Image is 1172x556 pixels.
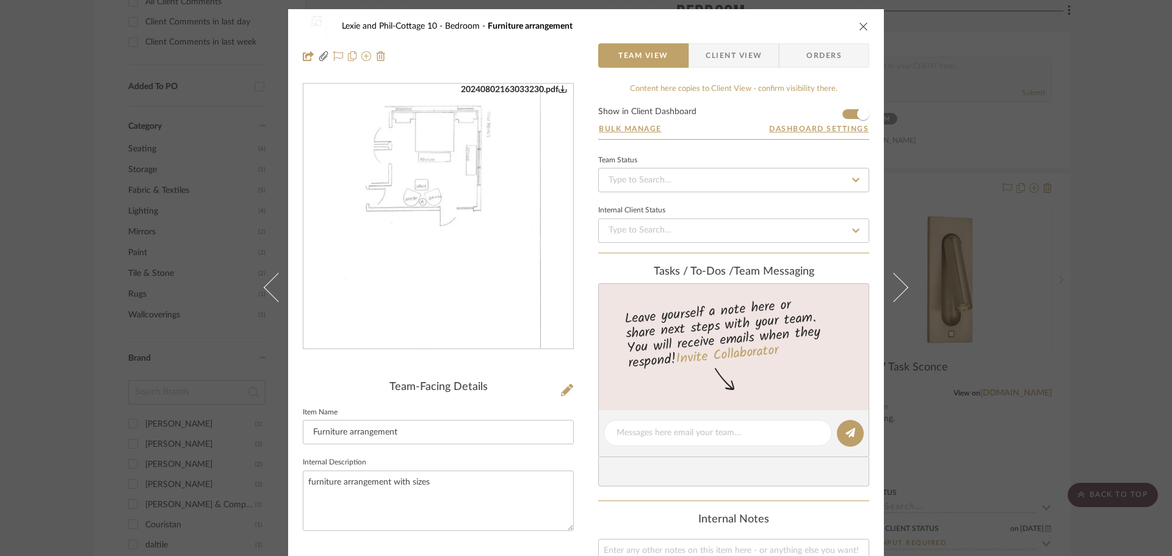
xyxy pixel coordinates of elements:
span: Bedroom [445,22,488,31]
div: Team-Facing Details [303,381,574,394]
div: Team Status [598,157,637,164]
span: Furniture arrangement [488,22,573,31]
button: close [858,21,869,32]
div: team Messaging [598,265,869,279]
img: Remove from project [376,51,386,61]
img: 367da302-95dc-4930-a9cd-de32b9416663_436x436.jpg [336,84,541,349]
span: Lexie and Phil-Cottage 10 [342,22,445,31]
span: Team View [618,43,668,68]
button: Bulk Manage [598,123,662,134]
div: 0 [303,84,573,349]
span: Orders [793,43,855,68]
div: Internal Client Status [598,208,665,214]
label: Item Name [303,410,338,416]
span: Client View [706,43,762,68]
div: Content here copies to Client View - confirm visibility there. [598,83,869,95]
span: Tasks / To-Dos / [654,266,734,277]
input: Enter Item Name [303,420,574,444]
button: Dashboard Settings [769,123,869,134]
img: 367da302-95dc-4930-a9cd-de32b9416663_48x40.jpg [303,14,332,38]
input: Type to Search… [598,218,869,243]
div: Internal Notes [598,513,869,527]
div: 20240802163033230.pdf [461,84,567,95]
label: Internal Description [303,460,366,466]
div: Leave yourself a note here or share next steps with your team. You will receive emails when they ... [597,292,871,374]
a: Invite Collaborator [675,340,780,370]
input: Type to Search… [598,168,869,192]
